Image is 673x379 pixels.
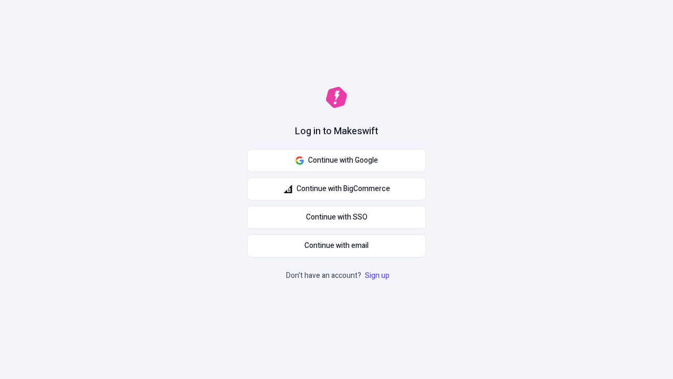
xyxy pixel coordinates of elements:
button: Continue with BigCommerce [247,177,426,201]
span: Continue with Google [308,155,378,166]
p: Don't have an account? [286,270,392,282]
span: Continue with email [304,240,369,252]
a: Continue with SSO [247,206,426,229]
span: Continue with BigCommerce [297,183,390,195]
a: Sign up [363,270,392,281]
button: Continue with email [247,234,426,257]
h1: Log in to Makeswift [295,125,378,138]
button: Continue with Google [247,149,426,172]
